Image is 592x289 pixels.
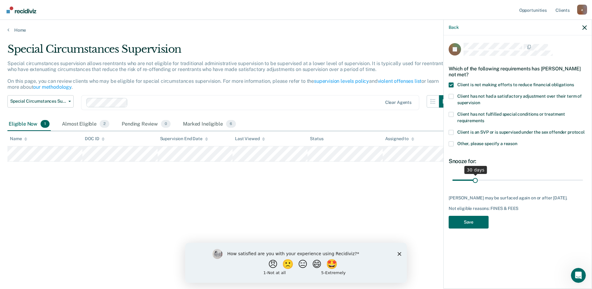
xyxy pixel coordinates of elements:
button: Save [449,216,489,229]
span: Special Circumstances Supervision [10,99,66,104]
div: [PERSON_NAME] may be surfaced again on or after [DATE]. [449,195,587,201]
span: 2 [100,120,109,128]
button: Profile dropdown button [577,5,587,15]
div: Pending Review [120,118,172,131]
span: 0 [161,120,171,128]
button: Back [449,25,459,30]
div: Last Viewed [235,136,265,141]
div: a [577,5,587,15]
div: Not eligible reasons: FINES & FEES [449,206,587,211]
div: Status [310,136,323,141]
iframe: Intercom live chat [571,268,586,283]
div: Name [10,136,27,141]
div: Almost Eligible [61,118,111,131]
span: 6 [226,120,236,128]
span: Client has not had a satisfactory adjustment over their term of supervision [457,94,582,105]
a: supervision levels policy [314,78,369,84]
span: Client is an SVP or is supervised under the sex offender protocol [457,130,585,135]
div: Marked Ineligible [182,118,237,131]
a: violent offenses list [378,78,422,84]
div: Supervision End Date [160,136,208,141]
div: DOC ID [85,136,105,141]
div: Eligible Now [7,118,51,131]
div: Which of the following requirements has [PERSON_NAME] not met? [449,61,587,82]
span: Client is not making efforts to reduce financial obligations [457,82,574,87]
div: Snooze for: [449,158,587,165]
span: Client has not fulfilled special conditions or treatment requirements [457,112,565,123]
img: Recidiviz [7,7,36,13]
div: Special Circumstances Supervision [7,43,451,60]
span: Other, please specify a reason [457,141,517,146]
div: Assigned to [385,136,414,141]
iframe: Survey by Kim from Recidiviz [185,243,407,283]
div: Clear agents [385,100,411,105]
span: 1 [41,120,50,128]
p: Special circumstances supervision allows reentrants who are not eligible for traditional administ... [7,60,446,90]
a: Home [7,27,585,33]
div: 30 days [464,166,487,174]
a: our methodology [33,84,72,90]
